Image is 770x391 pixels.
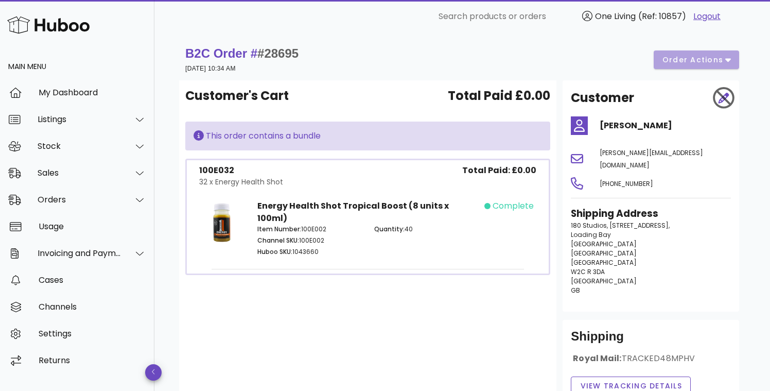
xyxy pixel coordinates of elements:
p: 1043660 [257,247,361,257]
p: 100E002 [257,236,361,245]
div: Cases [39,275,146,285]
h2: Customer [571,89,634,107]
div: Returns [39,355,146,365]
span: [PHONE_NUMBER] [600,179,653,188]
div: Settings [39,329,146,338]
div: Orders [38,195,121,205]
span: Channel SKU: [257,236,299,245]
span: One Living [595,10,636,22]
div: Invoicing and Payments [38,248,121,258]
span: Item Number: [257,225,301,233]
div: My Dashboard [39,88,146,97]
span: [GEOGRAPHIC_DATA] [571,240,637,248]
a: Logout [693,10,721,23]
div: Sales [38,168,121,178]
span: complete [493,200,534,212]
span: GB [571,286,580,295]
span: Huboo SKU: [257,247,292,256]
span: 180 Studios, [STREET_ADDRESS], [571,221,670,230]
img: Huboo Logo [7,14,90,36]
span: Quantity: [374,225,405,233]
span: [GEOGRAPHIC_DATA] [571,249,637,258]
div: Royal Mail: [571,353,731,372]
h3: Shipping Address [571,207,731,221]
span: #28695 [257,46,299,60]
div: Usage [39,222,146,231]
h4: [PERSON_NAME] [600,120,731,132]
span: [PERSON_NAME][EMAIL_ADDRESS][DOMAIN_NAME] [600,148,703,169]
div: Channels [39,302,146,312]
div: Shipping [571,328,731,353]
span: (Ref: 10857) [638,10,686,22]
div: 100E032 [199,164,283,177]
span: W2C R 3DA [571,267,605,276]
span: Loading Bay [571,230,611,239]
span: [GEOGRAPHIC_DATA] [571,258,637,267]
span: TRACKED48MPHV [622,352,695,364]
span: [GEOGRAPHIC_DATA] [571,277,637,285]
span: Total Paid £0.00 [448,87,550,105]
small: [DATE] 10:34 AM [185,65,236,72]
strong: Energy Health Shot Tropical Boost (8 units x 100ml) [257,200,449,224]
img: Product Image [199,200,245,246]
div: Listings [38,114,121,124]
span: Total Paid: £0.00 [462,164,536,177]
div: 32 x Energy Health Shot [199,177,283,188]
strong: B2C Order # [185,46,299,60]
p: 40 [374,225,478,234]
span: Customer's Cart [185,87,289,105]
div: Stock [38,141,121,151]
p: 100E002 [257,225,361,234]
div: This order contains a bundle [194,130,542,142]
